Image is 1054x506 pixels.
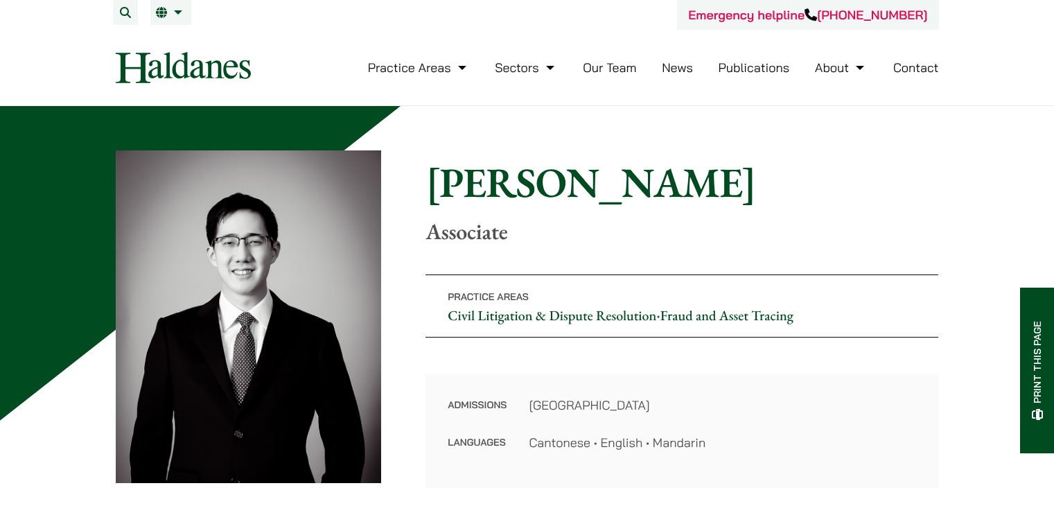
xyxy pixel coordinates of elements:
a: News [662,60,693,76]
p: Associate [425,218,938,245]
dd: [GEOGRAPHIC_DATA] [529,396,916,415]
a: Sectors [495,60,557,76]
a: Practice Areas [368,60,470,76]
dt: Languages [448,433,507,452]
a: Emergency helpline[PHONE_NUMBER] [688,7,927,23]
a: About [815,60,868,76]
a: EN [156,7,186,18]
dd: Cantonese • English • Mandarin [529,433,916,452]
a: Publications [719,60,790,76]
dt: Admissions [448,396,507,433]
img: Logo of Haldanes [116,52,251,83]
span: Practice Areas [448,290,529,303]
a: Fraud and Asset Tracing [660,306,793,324]
a: Our Team [583,60,636,76]
h1: [PERSON_NAME] [425,157,938,207]
p: • [425,274,938,338]
a: Civil Litigation & Dispute Resolution [448,306,656,324]
a: Contact [893,60,939,76]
